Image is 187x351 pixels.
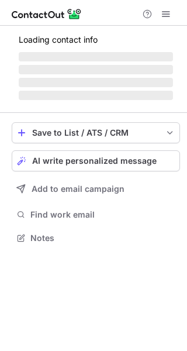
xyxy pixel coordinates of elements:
span: Add to email campaign [32,184,124,194]
span: ‌ [19,78,173,87]
span: ‌ [19,91,173,100]
button: AI write personalized message [12,150,180,171]
span: Notes [30,233,175,243]
span: ‌ [19,52,173,61]
span: ‌ [19,65,173,74]
span: AI write personalized message [32,156,157,166]
button: Add to email campaign [12,178,180,199]
span: Find work email [30,209,175,220]
button: Notes [12,230,180,246]
button: Find work email [12,207,180,223]
p: Loading contact info [19,35,173,44]
button: save-profile-one-click [12,122,180,143]
div: Save to List / ATS / CRM [32,128,160,137]
img: ContactOut v5.3.10 [12,7,82,21]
